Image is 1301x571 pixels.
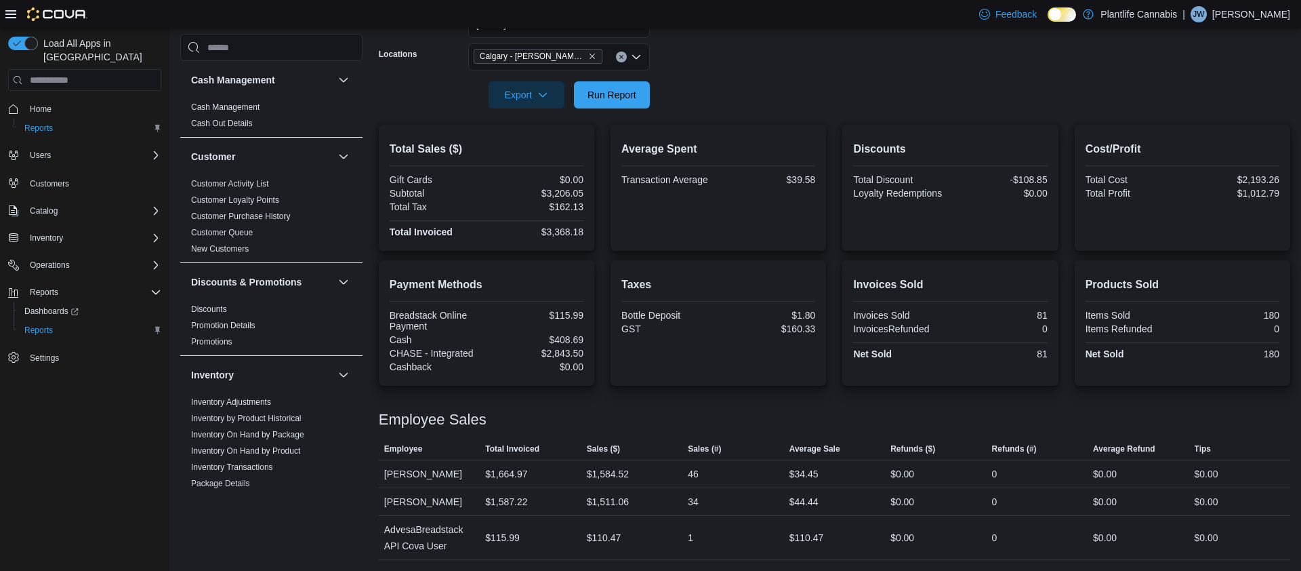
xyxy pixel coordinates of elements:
[789,444,840,454] span: Average Sale
[1086,349,1124,359] strong: Net Sold
[191,337,232,347] a: Promotions
[24,230,161,246] span: Inventory
[379,488,480,515] div: [PERSON_NAME]
[3,99,167,119] button: Home
[24,123,53,134] span: Reports
[19,120,161,136] span: Reports
[489,81,564,109] button: Export
[485,444,539,454] span: Total Invoiced
[191,195,279,205] span: Customer Loyalty Points
[191,462,273,473] span: Inventory Transactions
[191,179,269,189] a: Customer Activity List
[191,211,291,222] span: Customer Purchase History
[191,150,235,163] h3: Customer
[489,227,583,237] div: $3,368.18
[992,444,1037,454] span: Refunds (#)
[890,530,914,546] div: $0.00
[335,274,352,290] button: Discounts & Promotions
[688,494,699,510] div: 34
[30,150,51,161] span: Users
[191,275,333,289] button: Discounts & Promotions
[587,494,629,510] div: $1,511.06
[574,81,650,109] button: Run Report
[191,275,302,289] h3: Discounts & Promotions
[1212,6,1290,22] p: [PERSON_NAME]
[489,334,583,345] div: $408.69
[191,244,249,254] a: New Customers
[621,323,716,334] div: GST
[335,72,352,88] button: Cash Management
[191,478,250,489] span: Package Details
[180,99,363,137] div: Cash Management
[390,201,484,212] div: Total Tax
[24,203,161,219] span: Catalog
[1086,174,1180,185] div: Total Cost
[30,104,51,115] span: Home
[191,102,260,112] a: Cash Management
[335,367,352,383] button: Inventory
[721,323,815,334] div: $160.33
[24,230,68,246] button: Inventory
[489,188,583,199] div: $3,206.05
[890,494,914,510] div: $0.00
[497,81,556,109] span: Export
[30,233,63,243] span: Inventory
[3,146,167,165] button: Users
[191,73,333,87] button: Cash Management
[489,201,583,212] div: $162.13
[992,466,997,482] div: 0
[390,174,484,185] div: Gift Cards
[191,321,255,330] a: Promotion Details
[390,227,453,237] strong: Total Invoiced
[191,413,302,424] span: Inventory by Product Historical
[489,174,583,185] div: $0.00
[587,530,621,546] div: $110.47
[789,466,819,482] div: $34.45
[379,412,487,428] h3: Employee Sales
[24,284,161,300] span: Reports
[3,283,167,302] button: Reports
[14,302,167,321] a: Dashboards
[1185,310,1279,321] div: 180
[1086,141,1279,157] h2: Cost/Profit
[789,494,819,510] div: $44.44
[191,227,253,238] span: Customer Queue
[24,306,79,317] span: Dashboards
[616,52,627,62] button: Clear input
[191,195,279,205] a: Customer Loyalty Points
[853,323,947,334] div: InvoicesRefunded
[853,277,1047,293] h2: Invoices Sold
[19,303,84,319] a: Dashboards
[180,301,363,355] div: Discounts & Promotions
[3,173,167,193] button: Customers
[191,150,333,163] button: Customer
[1093,444,1155,454] span: Average Refund
[191,414,302,423] a: Inventory by Product Historical
[14,119,167,138] button: Reports
[992,494,997,510] div: 0
[621,310,716,321] div: Bottle Deposit
[390,141,583,157] h2: Total Sales ($)
[3,229,167,248] button: Inventory
[38,37,161,64] span: Load All Apps in [GEOGRAPHIC_DATA]
[1086,310,1180,321] div: Items Sold
[1086,188,1180,199] div: Total Profit
[1100,6,1177,22] p: Plantlife Cannabis
[474,49,602,64] span: Calgary - Shepard Regional
[1195,530,1218,546] div: $0.00
[379,460,480,488] div: [PERSON_NAME]
[390,277,583,293] h2: Payment Methods
[489,348,583,359] div: $2,843.50
[24,350,64,366] a: Settings
[489,310,583,321] div: $115.99
[631,52,642,62] button: Open list of options
[688,466,699,482] div: 46
[180,176,363,262] div: Customer
[621,174,716,185] div: Transaction Average
[953,174,1048,185] div: -$108.85
[621,141,815,157] h2: Average Spent
[24,203,63,219] button: Catalog
[191,243,249,254] span: New Customers
[853,188,947,199] div: Loyalty Redemptions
